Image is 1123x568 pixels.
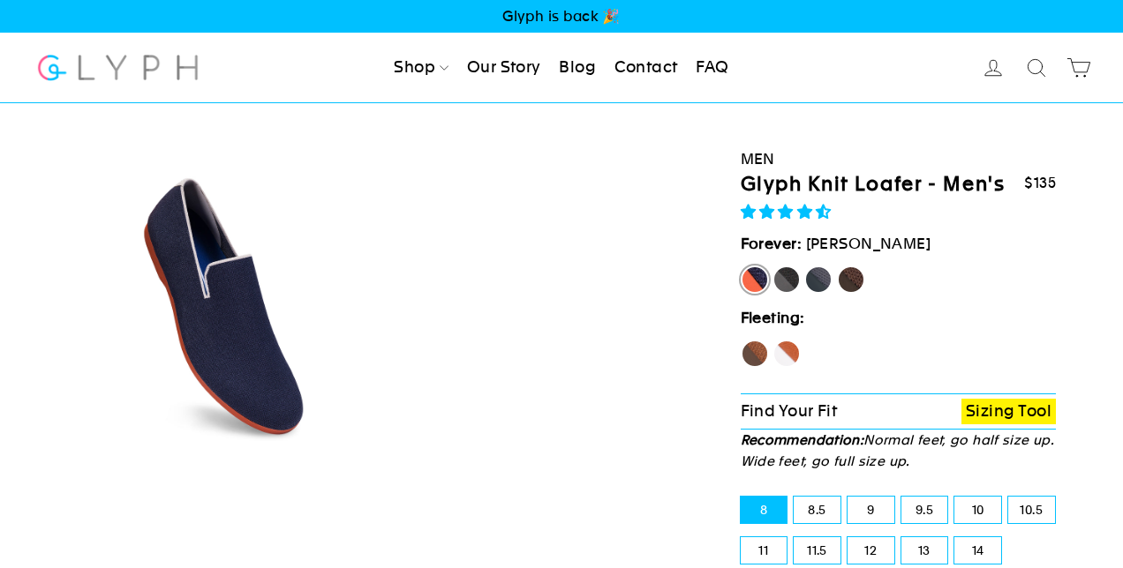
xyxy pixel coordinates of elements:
label: Fox [773,340,801,368]
label: 8.5 [794,497,840,523]
label: Panther [773,265,801,294]
span: $135 [1024,175,1056,191]
strong: Fleeting: [741,309,805,326]
label: Mustang [837,265,865,294]
label: 14 [954,537,1001,564]
span: Find Your Fit [741,401,838,420]
img: Angle_6_0_3x_b7f751b4-e3dc-4a3c-b0c7-0aca56be0efa_800x.jpg [75,155,376,456]
label: 10 [954,497,1001,523]
label: 11.5 [794,537,840,564]
label: 10.5 [1008,497,1055,523]
strong: Forever: [741,235,803,252]
strong: Recommendation: [741,432,864,447]
a: FAQ [689,49,735,87]
h1: Glyph Knit Loafer - Men's [741,172,1006,198]
label: Hawk [741,340,769,368]
span: 4.73 stars [741,203,836,220]
a: Shop [387,49,456,87]
a: Blog [552,49,603,87]
ul: Primary [387,49,735,87]
img: Glyph [35,44,200,91]
label: 9 [848,497,894,523]
label: Rhino [804,265,833,294]
p: Normal feet, go half size up. Wide feet, go full size up. [741,430,1057,472]
a: Sizing Tool [961,399,1056,424]
label: 8 [741,497,788,523]
span: [PERSON_NAME] [806,235,931,252]
a: Our Story [460,49,548,87]
div: Men [741,147,1057,171]
label: 13 [901,537,948,564]
a: Contact [607,49,685,87]
label: 9.5 [901,497,948,523]
label: 11 [741,537,788,564]
label: [PERSON_NAME] [741,265,769,294]
label: 12 [848,537,894,564]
